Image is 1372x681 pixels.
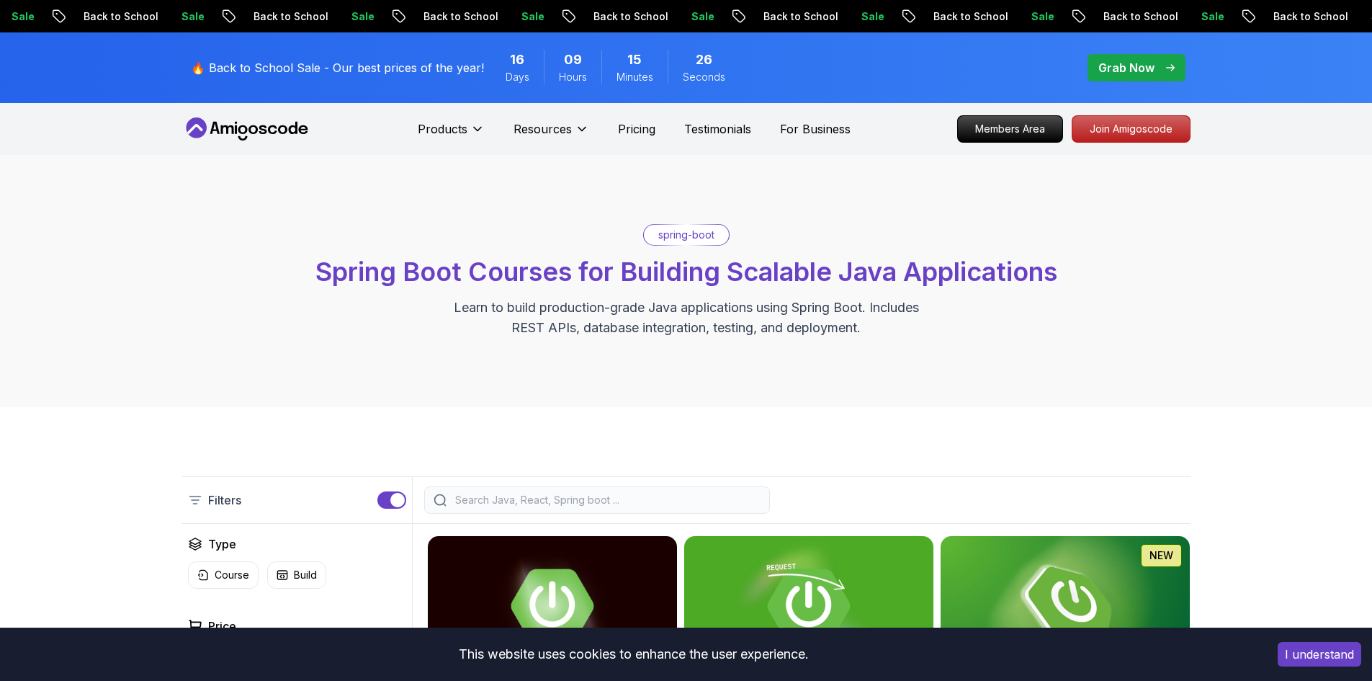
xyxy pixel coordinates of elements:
button: Products [418,120,485,149]
p: Back to School [750,9,848,24]
p: Course [215,568,249,582]
p: Sale [508,9,555,24]
p: Back to School [580,9,678,24]
span: 15 Minutes [627,50,642,70]
p: Back to School [1090,9,1188,24]
p: Resources [514,120,572,138]
p: Sale [1018,9,1064,24]
a: Join Amigoscode [1072,115,1191,143]
p: Products [418,120,467,138]
a: Pricing [618,120,655,138]
h2: Type [208,535,236,553]
span: 26 Seconds [696,50,712,70]
img: Advanced Spring Boot card [428,536,677,676]
span: Seconds [683,70,725,84]
p: Members Area [958,116,1062,142]
span: Spring Boot Courses for Building Scalable Java Applications [315,256,1057,288]
p: Back to School [1260,9,1358,24]
p: NEW [1149,548,1173,563]
p: spring-boot [658,228,714,242]
button: Accept cookies [1278,642,1361,667]
h2: Price [208,618,236,635]
p: Sale [848,9,895,24]
span: Days [506,70,529,84]
p: Filters [208,491,241,509]
img: Spring Boot for Beginners card [941,536,1190,676]
a: Testimonials [684,120,751,138]
span: Minutes [616,70,653,84]
button: Resources [514,120,589,149]
a: Members Area [957,115,1063,143]
button: Build [267,561,326,589]
p: Sale [169,9,215,24]
img: Building APIs with Spring Boot card [684,536,933,676]
p: Grab Now [1098,59,1154,76]
p: Back to School [241,9,338,24]
a: For Business [780,120,851,138]
p: 🔥 Back to School Sale - Our best prices of the year! [191,59,484,76]
p: Back to School [71,9,169,24]
span: 16 Days [510,50,524,70]
button: Course [188,561,259,589]
span: 9 Hours [564,50,582,70]
p: Join Amigoscode [1072,116,1190,142]
p: Back to School [411,9,508,24]
p: Back to School [920,9,1018,24]
div: This website uses cookies to enhance the user experience. [11,638,1256,670]
p: Build [294,568,317,582]
p: Learn to build production-grade Java applications using Spring Boot. Includes REST APIs, database... [444,298,928,338]
p: Sale [678,9,725,24]
input: Search Java, React, Spring boot ... [452,493,761,507]
p: Sale [338,9,385,24]
p: Sale [1188,9,1234,24]
span: Hours [559,70,587,84]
